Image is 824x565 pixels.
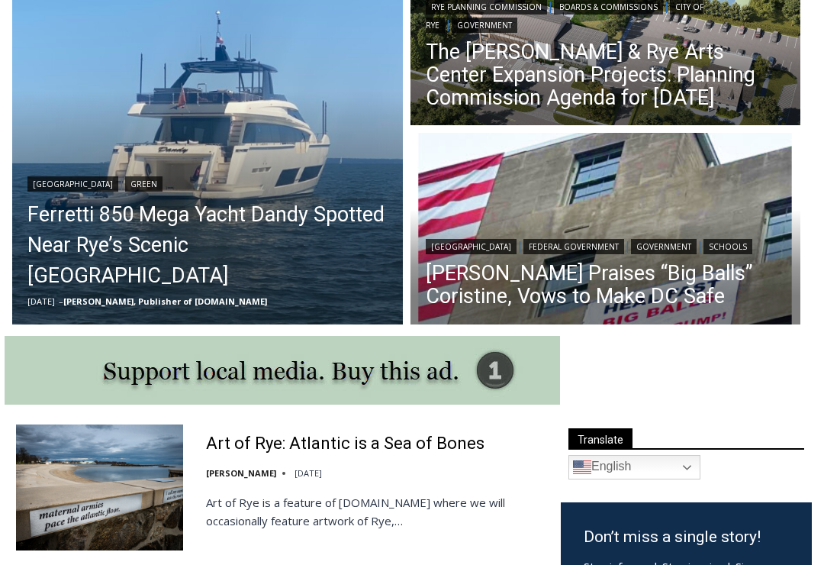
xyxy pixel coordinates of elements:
[27,199,388,291] a: Ferretti 850 Mega Yacht Dandy Spotted Near Rye’s Scenic [GEOGRAPHIC_DATA]
[631,239,697,254] a: Government
[410,133,801,328] img: (PHOTO: President Donald Trump's Truth Social post about about Edward "Big Balls" Coristine gener...
[206,433,484,455] a: Art of Rye: Atlantic is a Sea of Bones
[5,336,560,405] img: support local media, buy this ad
[573,458,591,476] img: en
[426,236,786,254] div: | | |
[27,176,118,192] a: [GEOGRAPHIC_DATA]
[568,428,632,449] span: Translate
[568,455,700,479] a: English
[465,16,531,59] h4: Book [PERSON_NAME]'s Good Humor for Your Event
[157,95,224,182] div: "clearly one of the favorites in the [GEOGRAPHIC_DATA] neighborhood"
[703,239,752,254] a: Schools
[206,493,541,530] p: Art of Rye is a feature of [DOMAIN_NAME] where we will occasionally feature artwork of Rye,…
[16,425,183,550] img: Art of Rye: Atlantic is a Sea of Bones
[584,525,789,550] h3: Don’t miss a single story!
[1,153,153,190] a: Open Tues. - Sun. [PHONE_NUMBER]
[426,40,786,109] a: The [PERSON_NAME] & Rye Arts Center Expansion Projects: Planning Commission Agenda for [DATE]
[410,133,801,328] a: Read More Trump Praises “Big Balls” Coristine, Vows to Make DC Safe
[453,5,551,69] a: Book [PERSON_NAME]'s Good Humor for Your Event
[367,148,739,190] a: Intern @ [DOMAIN_NAME]
[523,239,624,254] a: Federal Government
[399,152,707,186] span: Intern @ [DOMAIN_NAME]
[59,295,63,307] span: –
[27,173,388,192] div: |
[27,295,55,307] time: [DATE]
[426,262,786,308] a: [PERSON_NAME] Praises “Big Balls” Coristine, Vows to Make DC Safe
[385,1,721,148] div: "I learned about the history of a place I’d honestly never considered even as a resident of [GEOG...
[5,157,150,215] span: Open Tues. - Sun. [PHONE_NUMBER]
[426,239,517,254] a: [GEOGRAPHIC_DATA]
[206,467,276,479] a: [PERSON_NAME]
[452,18,517,33] a: Government
[125,176,163,192] a: Green
[295,467,322,479] time: [DATE]
[100,20,377,49] div: Individually Wrapped Items. Dairy, Gluten & Nut Free Options. Kosher Items Available.
[63,295,267,307] a: [PERSON_NAME], Publisher of [DOMAIN_NAME]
